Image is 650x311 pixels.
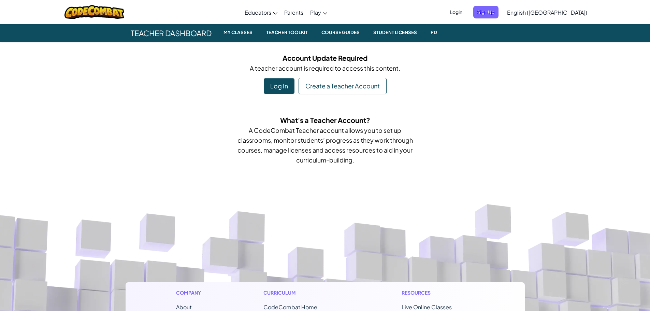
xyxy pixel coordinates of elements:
h1: Curriculum [263,289,346,296]
a: English ([GEOGRAPHIC_DATA]) [504,3,591,22]
a: Create a Teacher Account [299,78,387,94]
small: Course Guides [319,28,362,37]
span: English ([GEOGRAPHIC_DATA]) [507,9,587,16]
p: A teacher account is required to access this content. [131,63,520,73]
a: Parents [281,3,307,22]
a: Educators [241,3,281,22]
span: Play [310,9,321,16]
a: Student Licenses [366,24,424,42]
a: Play [307,3,331,22]
h5: Account Update Required [131,53,520,63]
button: Login [446,6,466,18]
button: Sign Up [473,6,499,18]
small: Teacher Toolkit [263,28,310,37]
a: PD [424,24,444,42]
a: Teacher Toolkit [259,24,315,42]
a: About [176,303,192,311]
img: CodeCombat logo [64,5,124,19]
a: Live Online Classes [402,303,452,311]
h5: What's a Teacher Account? [233,115,417,125]
small: My Classes [221,28,255,37]
p: A CodeCombat Teacher account allows you to set up classrooms, monitor students’ progress as they ... [233,125,417,165]
a: My Classes [217,24,259,42]
h1: Company [176,289,208,296]
h1: Resources [402,289,474,296]
a: Course Guides [315,24,366,42]
small: Student Licenses [371,28,420,37]
div: Log In [264,78,294,94]
span: Educators [245,9,271,16]
small: PD [428,28,440,37]
span: Teacher Dashboard [126,24,217,42]
span: CodeCombat Home [263,303,317,311]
